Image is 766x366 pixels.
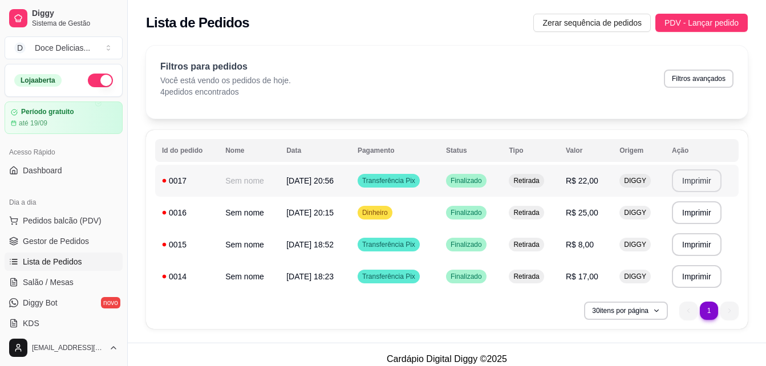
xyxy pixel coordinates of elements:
span: Finalizado [448,272,484,281]
a: Dashboard [5,161,123,180]
span: Zerar sequência de pedidos [542,17,642,29]
span: Salão / Mesas [23,276,74,288]
span: DIGGY [622,240,649,249]
a: Período gratuitoaté 19/09 [5,101,123,134]
td: Sem nome [218,197,279,229]
article: Período gratuito [21,108,74,116]
span: R$ 22,00 [566,176,598,185]
button: Select a team [5,36,123,59]
td: Sem nome [218,261,279,292]
th: Nome [218,139,279,162]
a: Gestor de Pedidos [5,232,123,250]
th: Ação [665,139,739,162]
span: DIGGY [622,272,649,281]
span: Finalizado [448,240,484,249]
a: Diggy Botnovo [5,294,123,312]
span: PDV - Lançar pedido [664,17,739,29]
span: Dashboard [23,165,62,176]
button: 30itens por página [584,302,668,320]
button: Zerar sequência de pedidos [533,14,651,32]
span: Retirada [511,176,541,185]
span: [EMAIL_ADDRESS][DOMAIN_NAME] [32,343,104,352]
span: R$ 25,00 [566,208,598,217]
span: Lista de Pedidos [23,256,82,267]
span: KDS [23,318,39,329]
button: Imprimir [672,169,722,192]
span: [DATE] 18:23 [286,272,334,281]
th: Origem [613,139,665,162]
p: Filtros para pedidos [160,60,291,74]
button: Filtros avançados [664,70,733,88]
td: Sem nome [218,229,279,261]
span: Dinheiro [360,208,390,217]
th: Data [279,139,351,162]
span: Transferência Pix [360,240,418,249]
div: Loja aberta [14,74,62,87]
span: Transferência Pix [360,272,418,281]
a: Lista de Pedidos [5,253,123,271]
span: R$ 17,00 [566,272,598,281]
span: [DATE] 20:56 [286,176,334,185]
div: 0015 [162,239,212,250]
a: KDS [5,314,123,332]
span: Gestor de Pedidos [23,235,89,247]
div: Dia a dia [5,193,123,212]
div: 0017 [162,175,212,186]
div: Doce Delicias ... [35,42,90,54]
span: Retirada [511,208,541,217]
span: Transferência Pix [360,176,418,185]
li: pagination item 1 active [700,302,718,320]
th: Pagamento [351,139,439,162]
a: DiggySistema de Gestão [5,5,123,32]
span: Pedidos balcão (PDV) [23,215,102,226]
th: Valor [559,139,613,162]
div: 0014 [162,271,212,282]
th: Id do pedido [155,139,218,162]
span: Sistema de Gestão [32,19,118,28]
button: Alterar Status [88,74,113,87]
span: DIGGY [622,176,649,185]
span: R$ 8,00 [566,240,594,249]
a: Salão / Mesas [5,273,123,291]
button: Imprimir [672,265,722,288]
button: Imprimir [672,233,722,256]
div: Acesso Rápido [5,143,123,161]
span: Diggy [32,9,118,19]
button: PDV - Lançar pedido [655,14,748,32]
span: [DATE] 20:15 [286,208,334,217]
button: [EMAIL_ADDRESS][DOMAIN_NAME] [5,334,123,361]
p: Você está vendo os pedidos de hoje. [160,75,291,86]
span: [DATE] 18:52 [286,240,334,249]
button: Pedidos balcão (PDV) [5,212,123,230]
span: DIGGY [622,208,649,217]
span: Retirada [511,272,541,281]
article: até 19/09 [19,119,47,128]
span: Retirada [511,240,541,249]
span: Diggy Bot [23,297,58,308]
p: 4 pedidos encontrados [160,86,291,97]
button: Imprimir [672,201,722,224]
th: Status [439,139,502,162]
h2: Lista de Pedidos [146,14,249,32]
span: Finalizado [448,176,484,185]
div: 0016 [162,207,212,218]
th: Tipo [502,139,559,162]
span: D [14,42,26,54]
td: Sem nome [218,165,279,197]
nav: pagination navigation [674,296,744,326]
span: Finalizado [448,208,484,217]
